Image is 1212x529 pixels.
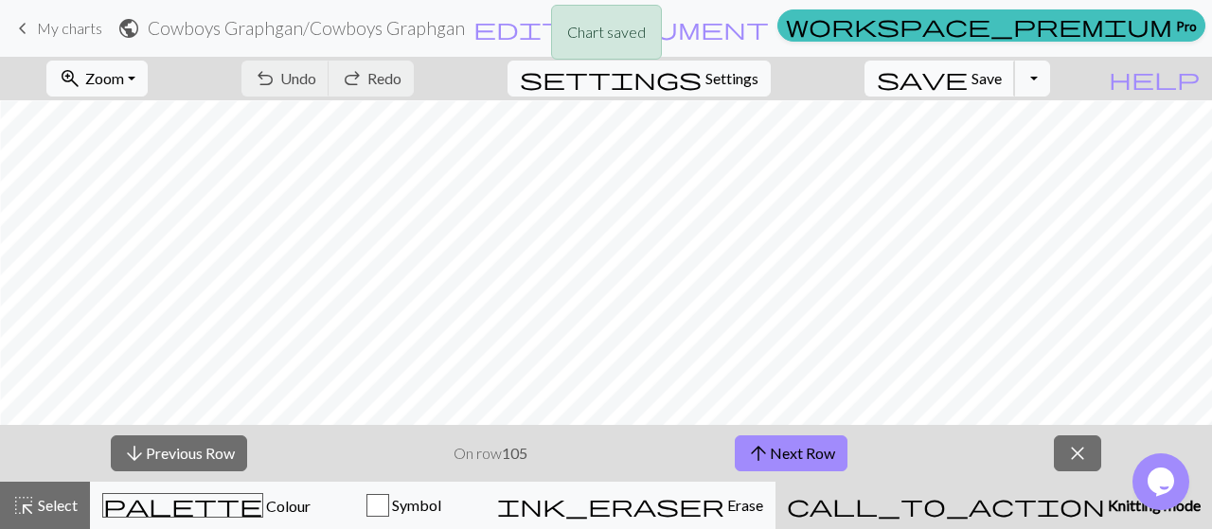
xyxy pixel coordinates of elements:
[520,65,702,92] span: settings
[263,497,311,515] span: Colour
[1105,496,1201,514] span: Knitting mode
[389,496,441,514] span: Symbol
[485,482,775,529] button: Erase
[111,435,247,471] button: Previous Row
[59,65,81,92] span: zoom_in
[35,496,78,514] span: Select
[705,67,758,90] span: Settings
[85,69,124,87] span: Zoom
[971,69,1002,87] span: Save
[90,482,323,529] button: Colour
[497,492,724,519] span: ink_eraser
[1066,440,1089,467] span: close
[864,61,1015,97] button: Save
[46,61,148,97] button: Zoom
[747,440,770,467] span: arrow_upward
[12,492,35,519] span: highlight_alt
[724,496,763,514] span: Erase
[502,444,527,462] strong: 105
[787,492,1105,519] span: call_to_action
[877,65,968,92] span: save
[508,61,771,97] button: SettingsSettings
[323,482,485,529] button: Symbol
[775,482,1212,529] button: Knitting mode
[735,435,847,471] button: Next Row
[520,67,702,90] i: Settings
[1109,65,1200,92] span: help
[1132,453,1193,510] iframe: chat widget
[454,442,527,465] p: On row
[567,21,646,44] p: Chart saved
[103,492,262,519] span: palette
[123,440,146,467] span: arrow_downward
